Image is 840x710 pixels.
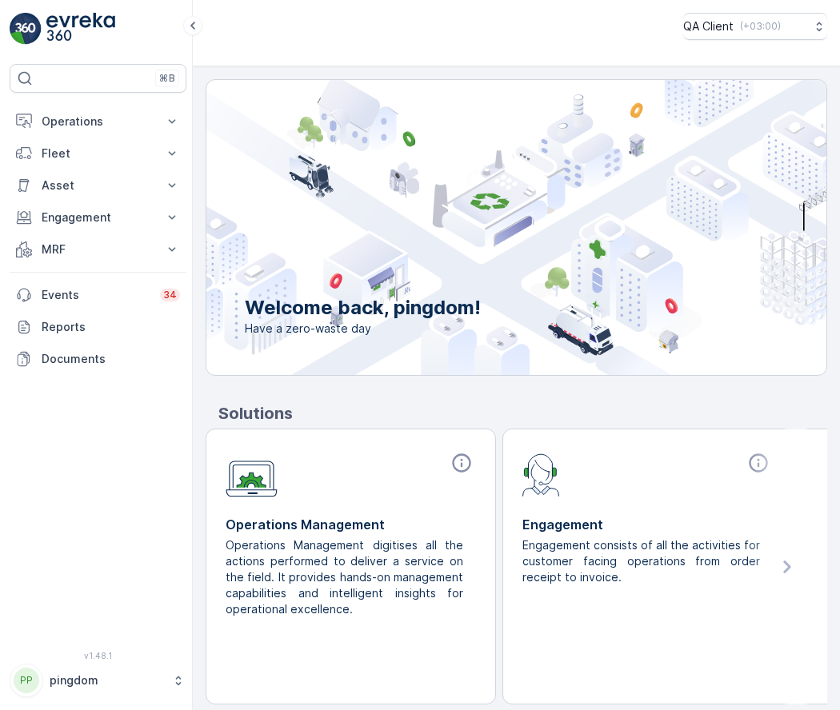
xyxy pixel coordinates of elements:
[42,351,180,367] p: Documents
[42,114,154,130] p: Operations
[522,537,760,585] p: Engagement consists of all the activities for customer facing operations from order receipt to in...
[218,401,827,425] p: Solutions
[42,287,150,303] p: Events
[10,343,186,375] a: Documents
[46,13,115,45] img: logo_light-DOdMpM7g.png
[226,537,463,617] p: Operations Management digitises all the actions performed to deliver a service on the field. It p...
[42,146,154,162] p: Fleet
[42,177,154,193] p: Asset
[42,209,154,225] p: Engagement
[10,138,186,170] button: Fleet
[522,452,560,497] img: module-icon
[10,106,186,138] button: Operations
[10,651,186,660] span: v 1.48.1
[683,13,827,40] button: QA Client(+03:00)
[10,311,186,343] a: Reports
[245,295,481,321] p: Welcome back, pingdom!
[10,233,186,265] button: MRF
[42,319,180,335] p: Reports
[50,672,164,688] p: pingdom
[159,72,175,85] p: ⌘B
[10,279,186,311] a: Events34
[226,515,476,534] p: Operations Management
[226,452,278,497] img: module-icon
[522,515,773,534] p: Engagement
[245,321,481,337] span: Have a zero-waste day
[14,668,39,693] div: PP
[740,20,781,33] p: ( +03:00 )
[683,18,734,34] p: QA Client
[134,80,826,375] img: city illustration
[10,170,186,201] button: Asset
[163,289,177,301] p: 34
[10,664,186,697] button: PPpingdom
[10,13,42,45] img: logo
[10,201,186,233] button: Engagement
[42,241,154,257] p: MRF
